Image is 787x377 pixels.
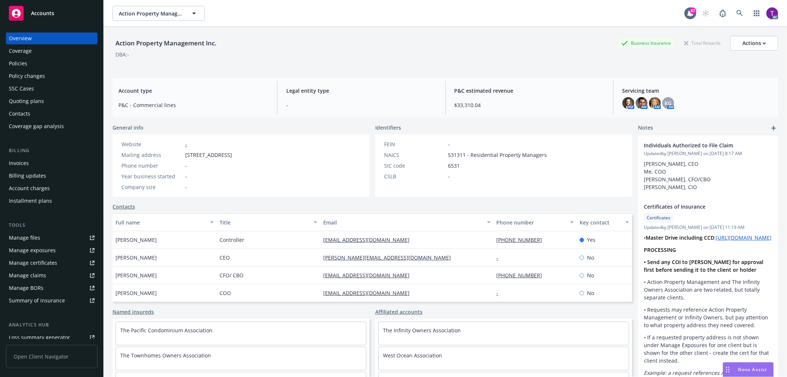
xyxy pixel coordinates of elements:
div: Policy changes [9,70,45,82]
div: Coverage [9,45,32,57]
li: Me, COO [644,168,772,175]
div: Year business started [121,172,182,180]
span: P&C - Commercial lines [118,101,268,109]
span: - [448,140,450,148]
div: Manage claims [9,270,46,281]
button: Email [320,213,493,231]
a: [PERSON_NAME][EMAIL_ADDRESS][DOMAIN_NAME] [323,254,457,261]
div: FEIN [384,140,445,148]
button: Phone number [494,213,577,231]
div: Contacts [9,108,30,120]
a: Invoices [6,157,97,169]
strong: Master Drive including CCD [646,234,714,241]
a: [EMAIL_ADDRESS][DOMAIN_NAME] [323,236,415,243]
span: CEO [220,254,230,261]
span: $33,310.04 [455,101,604,109]
a: The Townhomes Owners Association [120,352,211,359]
span: Servicing team [622,87,772,95]
span: CFO/ CBO [220,271,244,279]
a: Manage claims [6,270,97,281]
div: SSC Cases [9,83,34,95]
a: Search [732,6,747,21]
div: Company size [121,183,182,191]
span: Individuals Authorized to File Claim [644,141,753,149]
span: Certificates of Insurance [644,203,753,210]
strong: PROCESSING [644,246,676,253]
a: Account charges [6,182,97,194]
button: Nova Assist [723,362,774,377]
div: Key contact [580,219,621,226]
p: • If a requested property address is not shown under Manage Exposures for one client but is shown... [644,333,772,364]
span: No [587,271,594,279]
div: Action Property Management Inc. [113,38,220,48]
a: Manage BORs [6,282,97,294]
a: Coverage gap analysis [6,120,97,132]
span: Certificates [647,215,670,221]
div: Billing [6,147,97,154]
p: • Action Property Management and The Infinity Owners Association are two related, but totally sep... [644,278,772,301]
strong: • Send any COI to [PERSON_NAME] for approval first before sending it to the client or holder [644,258,765,273]
a: [PHONE_NUMBER] [497,236,548,243]
div: Email [323,219,482,226]
span: - [185,162,187,169]
div: CSLB [384,172,445,180]
a: Manage files [6,232,97,244]
span: Notes [638,124,653,133]
div: Policies [9,58,27,69]
div: Total Rewards [680,38,724,48]
div: Invoices [9,157,29,169]
span: Accounts [31,10,54,16]
a: Coverage [6,45,97,57]
span: [PERSON_NAME] [115,289,157,297]
a: - [497,289,504,297]
li: [PERSON_NAME], CEO [644,160,772,168]
span: - [286,101,436,109]
span: COO [220,289,231,297]
a: The Pacific Condominium Association [120,327,213,334]
a: Manage exposures [6,244,97,256]
button: Key contact [577,213,632,231]
span: General info [113,124,144,131]
div: Manage certificates [9,257,57,269]
img: photo [636,97,648,109]
span: KG [665,99,672,107]
img: photo [766,7,778,19]
span: No [587,254,594,261]
a: Installment plans [6,195,97,207]
a: Start snowing [698,6,713,21]
div: Business Insurance [618,38,674,48]
span: [PERSON_NAME] [115,236,157,244]
span: - [448,172,450,180]
a: Loss summary generator [6,332,97,343]
li: [PERSON_NAME], CIO [644,183,772,191]
a: - [185,141,187,148]
a: [EMAIL_ADDRESS][DOMAIN_NAME] [323,272,415,279]
div: Installment plans [9,195,52,207]
a: West Ocean Association [383,352,442,359]
div: Drag to move [723,363,732,377]
p: • Requests may reference Action Property Management or Infinity Owners, but pay attention to what... [644,306,772,329]
div: Individuals Authorized to File ClaimUpdatedby [PERSON_NAME] on [DATE] 8:17 AM[PERSON_NAME], CEOMe... [638,136,778,197]
span: 6531 [448,162,460,169]
div: Mailing address [121,151,182,159]
span: Controller [220,236,244,244]
span: Updated by [PERSON_NAME] on [DATE] 8:17 AM [644,150,772,157]
div: Billing updates [9,170,46,182]
a: Policies [6,58,97,69]
div: Quoting plans [9,95,44,107]
a: [URL][DOMAIN_NAME] [716,234,772,241]
a: Billing updates [6,170,97,182]
div: Overview [9,32,32,44]
span: Account type [118,87,268,95]
div: Tools [6,222,97,229]
a: Accounts [6,3,97,24]
div: Actions [742,36,766,50]
div: 47 [690,7,696,14]
div: Manage files [9,232,40,244]
div: Phone number [121,162,182,169]
img: photo [649,97,661,109]
a: Report a Bug [715,6,730,21]
div: Loss summary generator [9,332,70,343]
a: Switch app [749,6,764,21]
